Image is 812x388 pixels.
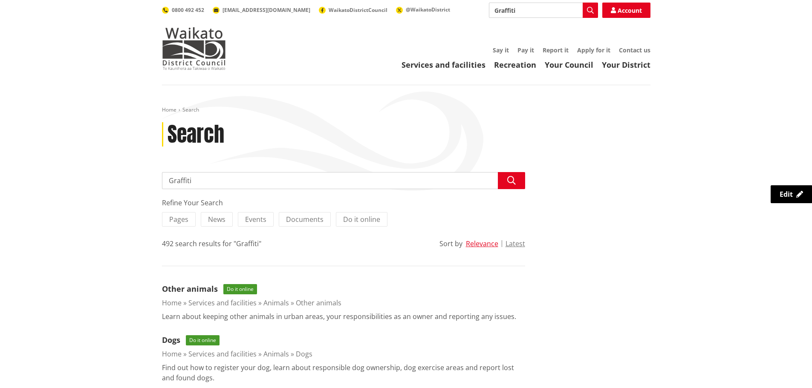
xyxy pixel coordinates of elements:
a: Edit [771,185,812,203]
a: Pay it [517,46,534,54]
input: Search input [162,172,525,189]
a: Dogs [162,335,180,345]
div: Refine Your Search [162,198,525,208]
div: 492 search results for "Graffiti" [162,239,261,249]
span: @WaikatoDistrict [406,6,450,13]
span: Do it online [186,335,220,345]
a: 0800 492 452 [162,6,204,14]
a: Home [162,106,176,113]
a: Services and facilities [188,349,257,359]
a: Home [162,298,182,308]
span: [EMAIL_ADDRESS][DOMAIN_NAME] [223,6,310,14]
span: Do it online [223,284,257,294]
p: Find out how to register your dog, learn about responsible dog ownership, dog exercise areas and ... [162,362,525,383]
a: Dogs [296,349,312,359]
a: Services and facilities [402,60,485,70]
a: [EMAIL_ADDRESS][DOMAIN_NAME] [213,6,310,14]
a: Home [162,349,182,359]
button: Relevance [466,240,498,247]
a: Say it [493,46,509,54]
input: Search input [489,3,598,18]
div: Sort by [439,239,462,249]
a: Report it [543,46,569,54]
a: Apply for it [577,46,610,54]
span: Events [245,215,266,224]
nav: breadcrumb [162,106,650,114]
button: Latest [506,240,525,247]
a: Contact us [619,46,650,54]
span: Pages [169,215,188,224]
a: @WaikatoDistrict [396,6,450,13]
a: WaikatoDistrictCouncil [319,6,387,14]
img: Waikato District Council - Te Kaunihera aa Takiwaa o Waikato [162,27,226,70]
span: Edit [780,190,793,199]
span: News [208,215,225,224]
a: Services and facilities [188,298,257,308]
span: 0800 492 452 [172,6,204,14]
a: Other animals [162,284,218,294]
a: Recreation [494,60,536,70]
a: Account [602,3,650,18]
a: Other animals [296,298,341,308]
h1: Search [168,122,224,147]
span: WaikatoDistrictCouncil [329,6,387,14]
a: Your District [602,60,650,70]
a: Animals [263,349,289,359]
p: Learn about keeping other animals in urban areas, your responsibilities as an owner and reporting... [162,311,516,322]
a: Animals [263,298,289,308]
span: Documents [286,215,324,224]
span: Search [182,106,199,113]
span: Do it online [343,215,380,224]
a: Your Council [545,60,593,70]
